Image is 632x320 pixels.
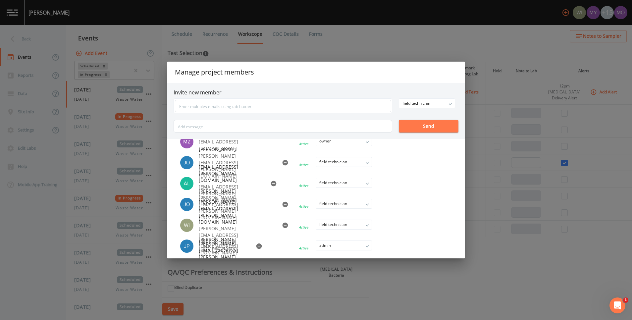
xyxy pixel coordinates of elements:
div: Joshua Paul [180,240,199,253]
span: [PERSON_NAME][EMAIL_ADDRESS][PERSON_NAME][DOMAIN_NAME] [199,199,274,225]
img: 5371310d8921a401d0444a1191098423 [180,198,193,211]
div: alexandria.coffman@inframark.com [180,177,199,190]
h6: Invite new member [174,89,458,96]
div: william.nolan@inframark.com [180,219,199,232]
p: [PERSON_NAME][EMAIL_ADDRESS][PERSON_NAME][DOMAIN_NAME] [199,194,274,221]
img: ab5bdaa6834902a6458e7acb4093b11c [180,177,193,190]
button: Send [399,120,458,133]
span: [PERSON_NAME] [199,188,274,194]
span: [PERSON_NAME][EMAIL_ADDRESS][PERSON_NAME][DOMAIN_NAME] [199,240,274,267]
span: 1 [623,297,628,303]
p: [PERSON_NAME][EMAIL_ADDRESS][PERSON_NAME][DOMAIN_NAME] [199,225,274,252]
div: field technician [399,99,455,108]
p: [EMAIL_ADDRESS][DOMAIN_NAME] [199,138,248,152]
input: Add message [174,120,392,133]
p: [PERSON_NAME][EMAIL_ADDRESS][PERSON_NAME][DOMAIN_NAME] [199,153,274,179]
img: 8ff8c144dcedc3a98039bb208287ae25 [180,156,193,169]
h2: Manage project members [167,62,465,83]
div: Active [299,141,308,146]
img: a9a907440f1be6543d6870e17687d1e1 [180,219,193,232]
span: [PERSON_NAME] [199,236,248,243]
span: [PERSON_NAME] [199,146,274,153]
iframe: Intercom live chat [609,297,625,313]
div: Jonathan Mckinney [180,156,199,169]
img: 9a4029ee4f79ce97a5edb43f0ad11695 [180,135,193,148]
div: Myra Zabec [180,135,199,148]
p: [EMAIL_ADDRESS][PERSON_NAME][DOMAIN_NAME] [199,184,262,203]
img: f9ea831b4c64ae7f91f08e4d0d6babd4 [180,240,193,253]
div: John Cappelletti [180,198,199,211]
span: [EMAIL_ADDRESS][PERSON_NAME][DOMAIN_NAME] [199,164,262,184]
input: Enter multiples emails using tab button [175,100,391,112]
